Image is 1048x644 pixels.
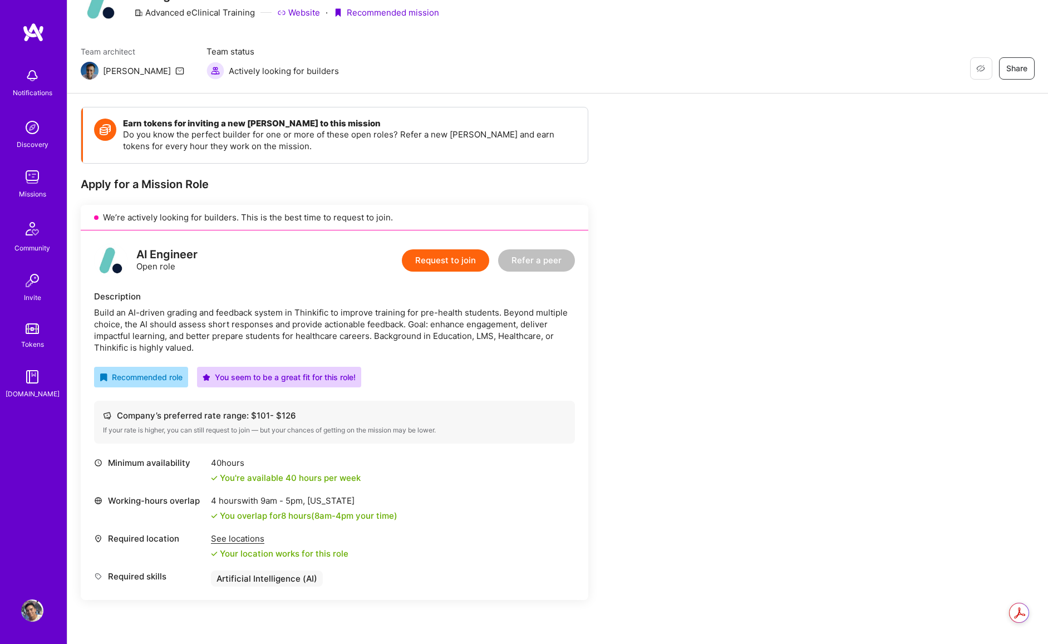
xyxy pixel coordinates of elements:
div: Required skills [94,571,205,582]
button: Refer a peer [498,249,575,272]
img: guide book [21,366,43,388]
div: Tokens [21,338,44,350]
div: [DOMAIN_NAME] [6,388,60,400]
i: icon Check [211,550,218,557]
a: User Avatar [18,599,46,622]
img: User Avatar [21,599,43,622]
span: 8am - 4pm [314,510,353,521]
div: Discovery [17,139,48,150]
img: Community [19,215,46,242]
div: Required location [94,533,205,544]
div: Apply for a Mission Role [81,177,588,191]
i: icon Tag [94,572,102,581]
div: Company’s preferred rate range: $ 101 - $ 126 [103,410,566,421]
div: 40 hours [211,457,361,469]
div: Artificial Intelligence (AI) [211,571,323,587]
i: icon Mail [175,66,184,75]
img: teamwork [21,166,43,188]
i: icon EyeClosed [976,64,985,73]
button: Request to join [402,249,489,272]
h4: Earn tokens for inviting a new [PERSON_NAME] to this mission [123,119,577,129]
div: [PERSON_NAME] [103,65,171,77]
div: Minimum availability [94,457,205,469]
img: logo [22,22,45,42]
div: Recommended mission [333,7,439,18]
span: Actively looking for builders [229,65,339,77]
img: discovery [21,116,43,139]
div: Missions [19,188,46,200]
div: Description [94,291,575,302]
img: bell [21,65,43,87]
div: Build an AI-driven grading and feedback system in Thinkific to improve training for pre-health st... [94,307,575,353]
div: Open role [136,249,198,272]
span: Team architect [81,46,184,57]
span: Team status [206,46,339,57]
i: icon Check [211,475,218,481]
a: Website [277,7,320,18]
i: icon Cash [103,411,111,420]
i: icon CompanyGray [134,8,143,17]
div: If your rate is higher, you can still request to join — but your chances of getting on the missio... [103,426,566,435]
i: icon Check [211,513,218,519]
div: AI Engineer [136,249,198,260]
div: Recommended role [100,371,183,383]
img: tokens [26,323,39,334]
div: We’re actively looking for builders. This is the best time to request to join. [81,205,588,230]
div: Notifications [13,87,52,99]
div: 4 hours with [US_STATE] [211,495,397,507]
i: icon PurpleRibbon [333,8,342,17]
i: icon Location [94,534,102,543]
span: Share [1006,63,1027,74]
div: You're available 40 hours per week [211,472,361,484]
div: Advanced eClinical Training [134,7,255,18]
img: Team Architect [81,62,99,80]
div: You overlap for 8 hours ( your time) [220,510,397,522]
div: · [326,7,328,18]
i: icon Clock [94,459,102,467]
div: Community [14,242,50,254]
p: Do you know the perfect builder for one or more of these open roles? Refer a new [PERSON_NAME] an... [123,129,577,152]
img: Actively looking for builders [206,62,224,80]
i: icon World [94,496,102,505]
img: Invite [21,269,43,292]
div: See locations [211,533,348,544]
img: Token icon [94,119,116,141]
i: icon PurpleStar [203,373,210,381]
span: 9am - 5pm , [258,495,307,506]
div: You seem to be a great fit for this role! [203,371,356,383]
img: logo [94,244,127,277]
button: Share [999,57,1035,80]
div: Invite [24,292,41,303]
i: icon RecommendedBadge [100,373,107,381]
div: Working-hours overlap [94,495,205,507]
div: Your location works for this role [211,548,348,559]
